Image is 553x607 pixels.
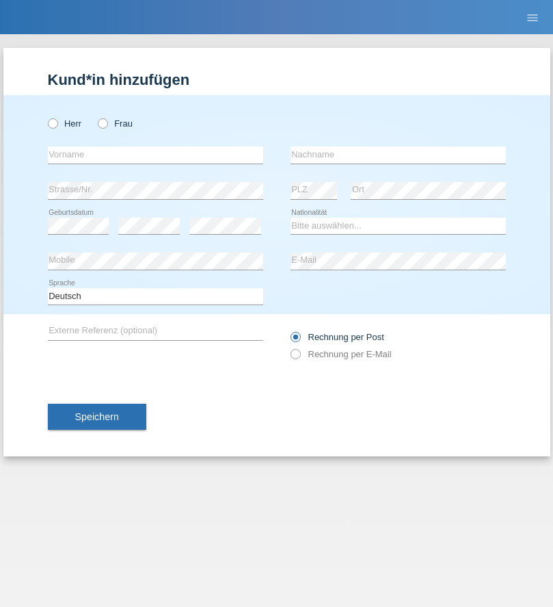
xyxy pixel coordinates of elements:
[48,71,506,88] h1: Kund*in hinzufügen
[291,349,299,366] input: Rechnung per E-Mail
[291,332,384,342] label: Rechnung per Post
[519,13,546,21] a: menu
[48,404,146,430] button: Speichern
[291,349,392,359] label: Rechnung per E-Mail
[48,118,82,129] label: Herr
[75,411,119,422] span: Speichern
[526,11,539,25] i: menu
[291,332,299,349] input: Rechnung per Post
[98,118,107,127] input: Frau
[98,118,133,129] label: Frau
[48,118,57,127] input: Herr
